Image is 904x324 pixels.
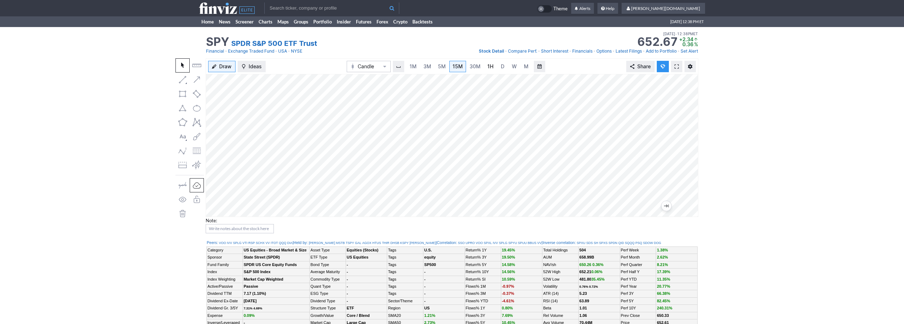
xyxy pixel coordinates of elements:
[231,38,317,48] a: SPDR S&P 500 ETF Trust
[334,16,353,27] a: Insider
[248,241,255,245] a: RSP
[657,284,670,288] span: 20.77%
[620,312,656,319] td: Prev Close
[579,270,602,274] b: 652.21
[657,291,670,296] span: 66.38%
[542,290,579,297] td: ATR (14)
[465,305,501,312] td: Flows% 1Y
[625,241,634,245] a: SQQQ
[466,241,475,245] a: UPRO
[542,254,579,261] td: AUM
[233,241,242,245] a: SPLG
[501,63,504,69] span: D
[423,63,431,69] span: 3M
[476,241,483,245] a: VOO
[677,48,680,55] span: •
[542,269,579,276] td: 52W High
[465,312,501,319] td: Flows% 3Y
[207,240,292,246] div: :
[266,241,270,245] a: VV
[542,240,575,245] a: Inverse correlation
[238,61,266,72] button: Ideas
[508,48,537,55] a: Compare Perf.
[465,269,501,276] td: Return% 10Y
[579,248,586,252] b: 504
[681,48,698,55] a: Set Alert
[347,284,348,288] b: -
[663,31,698,37] span: [DATE] 12:38PM ET
[620,269,656,276] td: Perf Half Y
[479,48,504,54] span: Stock Detail
[310,247,346,254] td: Asset Type
[190,73,204,87] button: Arrow
[206,217,698,224] div: Note:
[353,16,374,27] a: Futures
[362,241,372,245] a: AGOX
[219,241,226,245] a: VOO
[626,61,655,72] button: Share
[616,48,642,55] a: Latest Filings
[355,241,361,245] a: GAL
[347,255,368,259] b: US Equities
[569,48,572,55] span: •
[424,262,436,267] a: SP500
[620,247,656,254] td: Perf Week
[497,61,508,72] a: D
[424,270,426,274] b: -
[591,270,602,274] span: 0.06%
[579,255,594,259] b: 658.99B
[465,283,501,290] td: Flows% 1M
[175,115,190,129] button: Polygon
[175,73,190,87] button: Line
[275,16,291,27] a: Maps
[424,306,429,310] b: US
[175,101,190,115] button: Triangle
[502,255,515,259] span: 19.50%
[347,248,378,252] b: Equities (Stocks)
[671,61,682,72] a: Fullscreen
[424,277,426,281] b: -
[424,255,435,259] b: equity
[499,241,507,245] a: SPLG
[288,48,290,55] span: •
[635,241,642,245] a: PSQ
[646,48,677,55] a: Add to Portfolio
[400,241,408,245] a: KSPY
[579,277,605,281] b: 481.80
[175,129,190,144] button: Text
[190,129,204,144] button: Brush
[387,276,423,283] td: Tags
[553,5,568,13] span: Theme
[336,241,345,245] a: MSTB
[465,261,501,268] td: Return% 5Y
[534,61,545,72] button: Range
[310,254,346,261] td: ETF Type
[347,270,348,274] b: -
[410,63,417,69] span: 1M
[437,240,456,245] a: Correlation
[479,48,504,55] a: Stock Detail
[594,241,599,245] a: SH
[502,313,513,318] span: 7.69%
[502,270,515,274] span: 14.56%
[542,276,579,283] td: 52W Low
[207,306,238,310] a: Dividend Gr. 3/5Y
[643,48,645,55] span: •
[387,247,423,254] td: Tags
[190,58,204,73] button: Measure
[493,241,498,245] a: IVV
[420,61,434,72] a: 3M
[518,241,527,245] a: SPUU
[244,291,266,296] a: 7.17 (1.10%)
[608,241,617,245] a: SPDN
[542,261,579,268] td: NAV/sh
[502,291,514,296] span: -0.37%
[387,261,423,268] td: Tags
[275,48,277,55] span: •
[586,241,593,245] a: SDS
[579,299,589,303] b: 63.89
[175,178,190,192] button: Drawing mode: Single
[374,16,391,27] a: Forex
